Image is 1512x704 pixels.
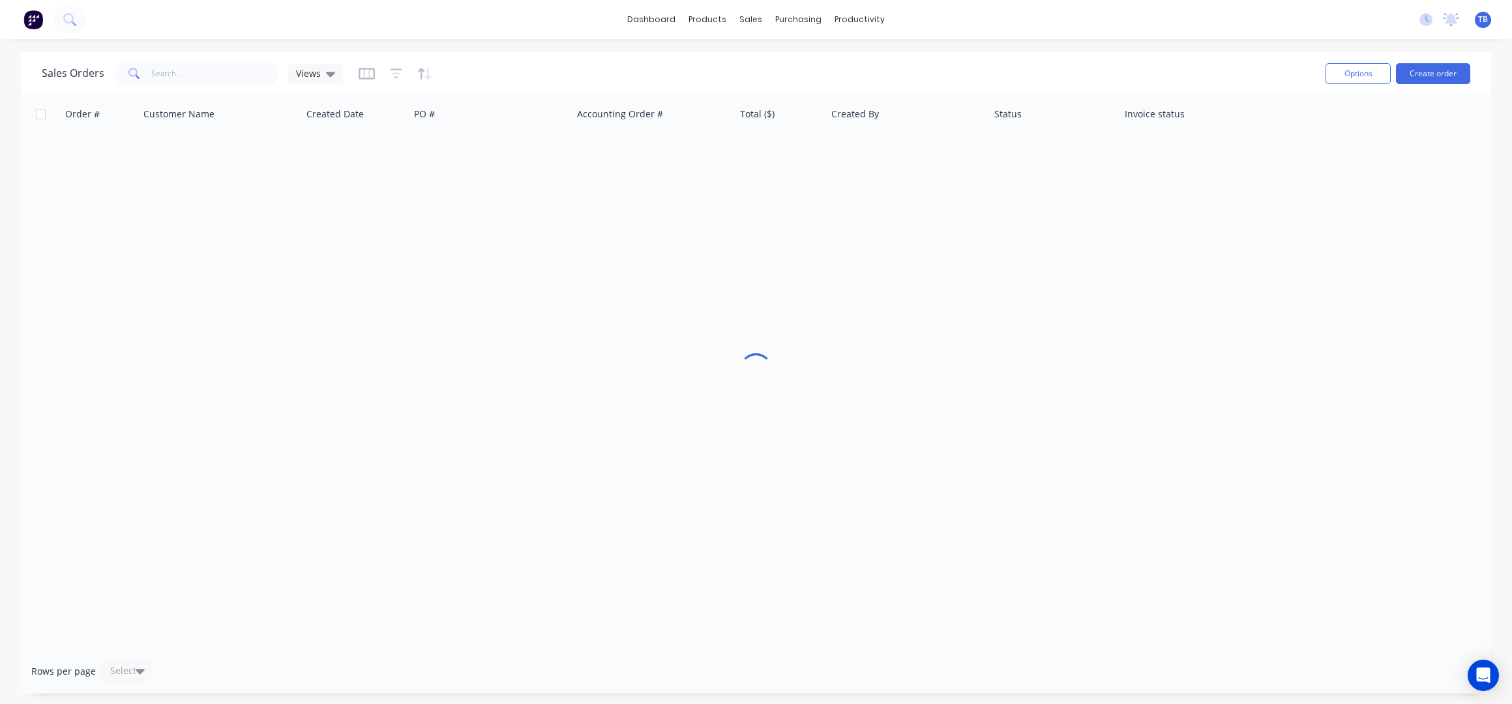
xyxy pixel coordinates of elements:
div: purchasing [769,10,828,29]
img: Factory [23,10,43,29]
input: Search... [151,61,278,87]
div: Open Intercom Messenger [1468,660,1499,691]
div: Order # [65,108,100,121]
div: Status [994,108,1022,121]
h1: Sales Orders [42,67,104,80]
div: Created By [831,108,879,121]
span: Rows per page [31,665,96,678]
a: dashboard [621,10,682,29]
button: Create order [1396,63,1470,84]
span: TB [1478,14,1488,25]
div: PO # [414,108,435,121]
div: Invoice status [1125,108,1185,121]
button: Options [1326,63,1391,84]
div: Accounting Order # [577,108,663,121]
div: products [682,10,733,29]
div: Customer Name [143,108,215,121]
div: Total ($) [740,108,775,121]
div: Select... [110,664,144,677]
div: productivity [828,10,891,29]
span: Views [296,66,321,80]
div: sales [733,10,769,29]
div: Created Date [306,108,364,121]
